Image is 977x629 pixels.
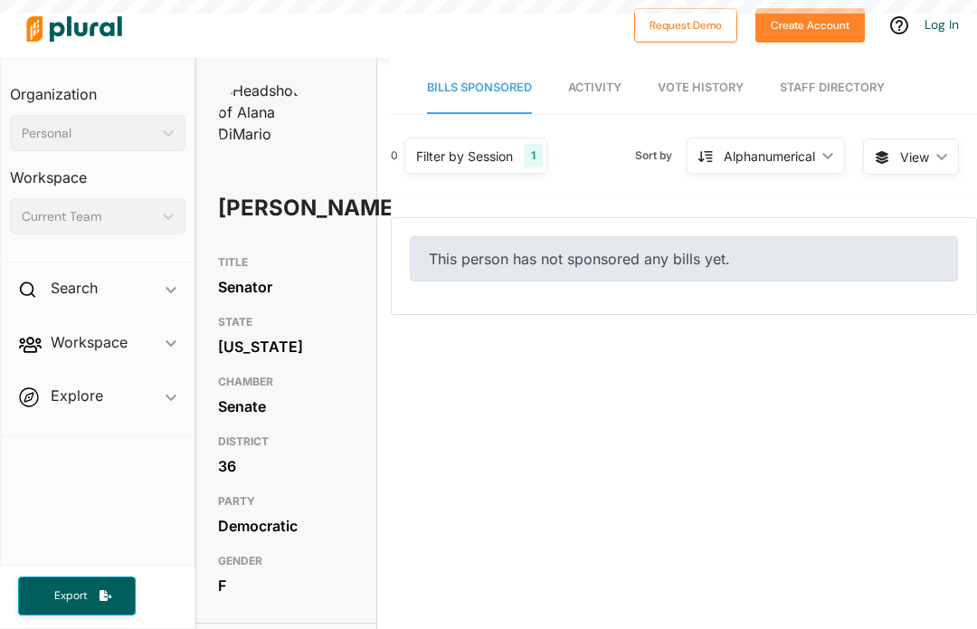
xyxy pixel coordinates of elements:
[218,572,355,599] div: F
[218,491,355,512] h3: PARTY
[568,62,621,114] a: Activity
[780,62,885,114] a: Staff Directory
[10,68,185,108] h3: Organization
[51,278,98,298] h2: Search
[218,371,355,393] h3: CHAMBER
[427,62,532,114] a: Bills Sponsored
[218,453,355,480] div: 36
[634,8,737,43] button: Request Demo
[218,80,308,145] img: Headshot of Alana DiMario
[634,14,737,33] a: Request Demo
[755,14,865,33] a: Create Account
[391,148,398,164] div: 0
[18,577,136,615] button: Export
[427,81,532,94] span: Bills Sponsored
[218,512,355,539] div: Democratic
[416,147,513,166] div: Filter by Session
[22,124,156,143] div: Personal
[524,144,543,167] div: 1
[568,81,621,94] span: Activity
[900,148,929,167] span: View
[218,181,300,235] h1: [PERSON_NAME]
[42,588,100,604] span: Export
[22,207,156,226] div: Current Team
[724,147,815,166] div: Alphanumerical
[218,311,355,333] h3: STATE
[218,393,355,420] div: Senate
[658,81,744,94] span: Vote History
[218,273,355,300] div: Senator
[218,252,355,273] h3: TITLE
[635,148,687,164] span: Sort by
[755,8,865,43] button: Create Account
[925,16,959,33] a: Log In
[10,151,185,191] h3: Workspace
[218,333,355,360] div: [US_STATE]
[410,236,958,281] div: This person has not sponsored any bills yet.
[218,550,355,572] h3: GENDER
[658,62,744,114] a: Vote History
[218,431,355,453] h3: DISTRICT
